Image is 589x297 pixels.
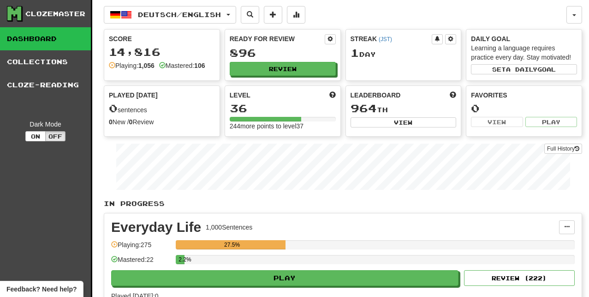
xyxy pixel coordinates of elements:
p: In Progress [104,199,582,208]
button: Play [111,270,458,286]
div: Daily Goal [471,34,577,43]
strong: 0 [109,118,113,126]
div: 896 [230,47,336,59]
button: On [25,131,46,141]
div: sentences [109,103,215,115]
div: 27.5% [178,240,286,249]
button: Play [525,117,577,127]
div: Clozemaster [25,9,85,18]
div: Ready for Review [230,34,325,43]
div: 1,000 Sentences [206,223,252,232]
div: 2.2% [178,255,184,264]
div: Mastered: 22 [111,255,171,270]
button: Seta dailygoal [471,64,577,74]
div: Favorites [471,91,577,100]
div: Playing: [109,61,155,70]
button: Off [45,131,65,141]
div: Playing: 275 [111,240,171,255]
span: 0 [109,102,118,115]
button: Deutsch/English [104,6,236,24]
strong: 0 [129,118,133,126]
div: 36 [230,103,336,114]
div: Score [109,34,215,43]
strong: 106 [194,62,205,69]
button: Search sentences [241,6,259,24]
span: This week in points, UTC [450,91,456,100]
div: th [351,103,457,115]
button: View [471,117,523,127]
div: 244 more points to level 37 [230,121,336,131]
span: 964 [351,102,377,115]
a: Full History [544,144,582,154]
div: Learning a language requires practice every day. Stay motivated! [471,43,577,62]
div: Everyday Life [111,220,201,234]
div: 0 [471,103,577,114]
span: Played [DATE] [109,91,158,100]
div: Streak [351,34,432,43]
strong: 1,056 [138,62,155,69]
div: 14,816 [109,46,215,58]
a: (JST) [379,36,392,42]
button: Review (222) [464,270,575,286]
span: Open feedback widget [6,285,77,294]
span: Level [230,91,250,100]
button: View [351,117,457,127]
button: Add sentence to collection [264,6,282,24]
div: Mastered: [159,61,205,70]
div: Dark Mode [7,120,84,129]
span: Score more points to level up [329,91,336,100]
span: Leaderboard [351,91,401,100]
span: Deutsch / English [138,11,221,18]
div: Day [351,47,457,59]
button: Review [230,62,336,76]
span: 1 [351,46,359,59]
div: New / Review [109,117,215,127]
button: More stats [287,6,305,24]
span: a daily [506,66,537,73]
